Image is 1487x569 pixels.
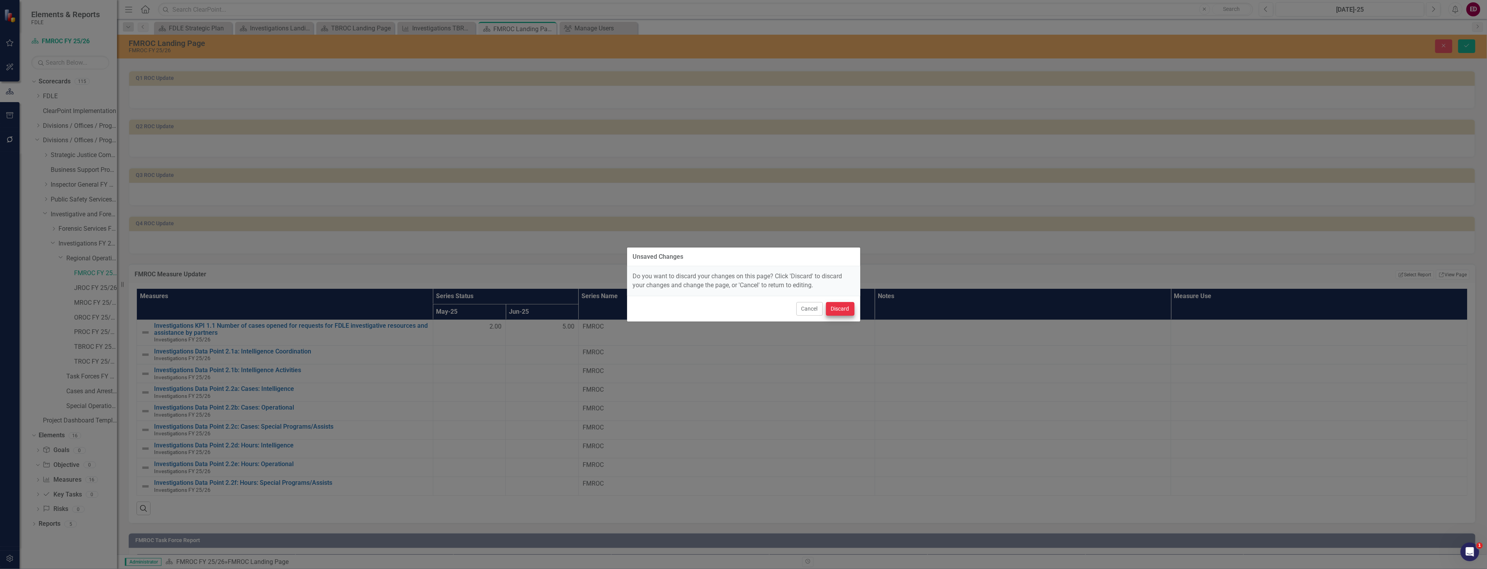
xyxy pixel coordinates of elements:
span: 1 [1476,542,1483,549]
iframe: Intercom live chat [1460,542,1479,561]
div: Unsaved Changes [633,253,684,260]
div: Do you want to discard your changes on this page? Click 'Discard' to discard your changes and cha... [627,266,860,296]
button: Discard [826,302,854,316]
button: Cancel [796,302,823,316]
